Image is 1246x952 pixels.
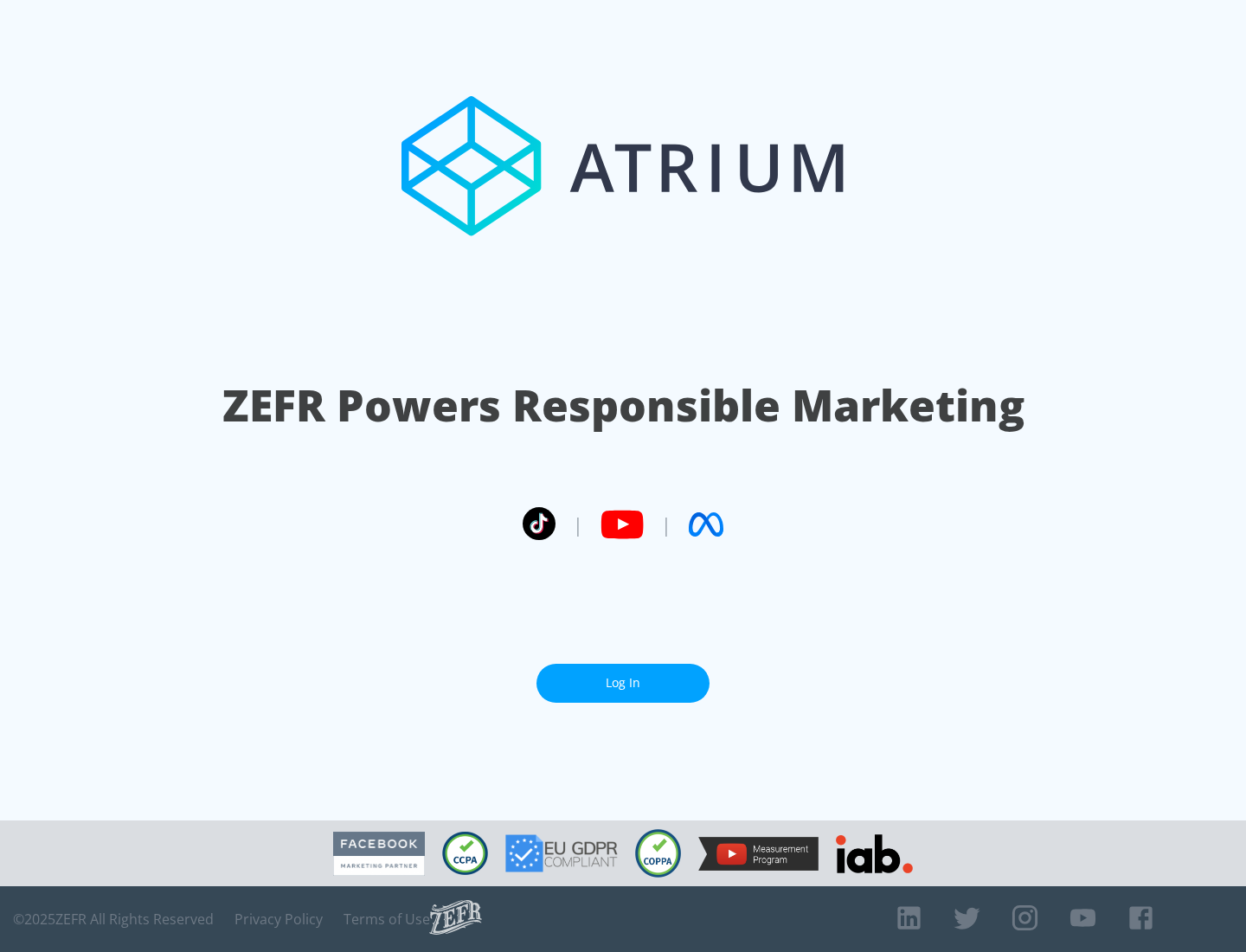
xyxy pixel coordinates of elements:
img: IAB [836,834,913,873]
span: © 2025 ZEFR All Rights Reserved [13,910,214,928]
img: CCPA Compliant [442,832,488,875]
img: COPPA Compliant [635,829,681,878]
h1: ZEFR Powers Responsible Marketing [222,376,1024,435]
img: GDPR Compliant [505,834,618,872]
a: Log In [536,664,710,703]
span: | [573,511,583,537]
img: YouTube Measurement Program [698,837,819,871]
img: Facebook Marketing Partner [333,832,425,876]
span: | [661,511,671,537]
a: Privacy Policy [234,910,323,928]
a: Terms of Use [344,910,430,928]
